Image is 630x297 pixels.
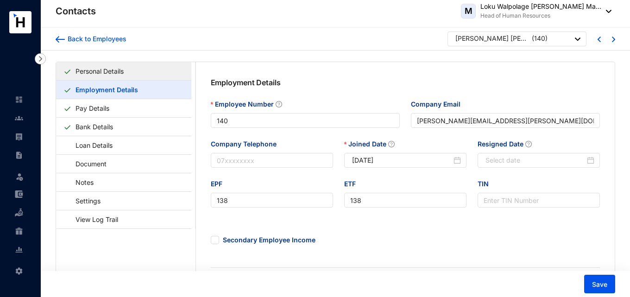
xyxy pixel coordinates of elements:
input: TIN [478,193,600,208]
li: Loan [7,203,30,222]
img: home-unselected.a29eae3204392db15eaf.svg [15,95,23,104]
a: Personal Details [72,62,127,81]
li: Reports [7,240,30,259]
label: Joined Date [344,139,401,149]
img: chevron-left-blue.0fda5800d0a05439ff8ddef8047136d5.svg [598,37,601,42]
input: Company Email [411,113,600,128]
span: Save [592,280,607,289]
img: leave-unselected.2934df6273408c3f84d9.svg [15,172,24,181]
a: Settings [63,191,104,210]
div: [PERSON_NAME] [PERSON_NAME] [455,34,529,43]
p: Loku Walpolage [PERSON_NAME] Ma... [480,2,601,11]
img: chevron-right-blue.16c49ba0fe93ddb13f341d83a2dbca89.svg [612,37,615,42]
button: Save [584,275,615,293]
input: Joined Date [352,155,452,165]
a: Document [63,154,110,173]
a: Loan Details [63,136,116,155]
label: Resigned Date [478,139,538,149]
p: Head of Human Resources [480,11,601,20]
div: Back to Employees [65,34,126,44]
span: Secondary Employee Income [219,235,319,245]
input: Resigned Date [485,155,585,165]
li: Contracts [7,146,30,164]
img: dropdown-black.8e83cc76930a90b1a4fdb6d089b7bf3a.svg [575,38,580,41]
img: contract-unselected.99e2b2107c0a7dd48938.svg [15,151,23,159]
input: ETF [344,193,466,208]
img: nav-icon-right.af6afadce00d159da59955279c43614e.svg [35,53,46,64]
a: Notes [63,173,97,192]
img: loan-unselected.d74d20a04637f2d15ab5.svg [15,209,23,217]
img: people-unselected.118708e94b43a90eceab.svg [15,114,23,122]
p: Contacts [56,5,96,18]
input: EPF [211,193,333,208]
label: ETF [344,179,362,189]
a: Pay Details [72,99,113,118]
span: question-circle [525,141,532,147]
input: Company Telephone [211,153,333,168]
li: Home [7,90,30,109]
a: Back to Employees [56,34,126,44]
li: Expenses [7,185,30,203]
label: Company Telephone [211,139,283,149]
label: TIN [478,179,495,189]
img: expense-unselected.2edcf0507c847f3e9e96.svg [15,190,23,198]
label: Company Email [411,99,467,109]
li: Gratuity [7,222,30,240]
p: Employment Details [211,77,405,99]
label: Employee Number [211,99,289,109]
img: payroll-unselected.b590312f920e76f0c668.svg [15,133,23,141]
img: report-unselected.e6a6b4230fc7da01f883.svg [15,246,23,254]
img: gratuity-unselected.a8c340787eea3cf492d7.svg [15,227,23,235]
img: arrow-backward-blue.96c47016eac47e06211658234db6edf5.svg [56,36,65,43]
li: Contacts [7,109,30,127]
p: ( 140 ) [532,34,548,45]
a: View Log Trail [63,210,121,229]
img: dropdown-black.8e83cc76930a90b1a4fdb6d089b7bf3a.svg [601,10,611,13]
span: question-circle [388,141,395,147]
input: Employee Number [211,113,400,128]
li: Payroll [7,127,30,146]
span: M [465,7,472,15]
a: Employment Details [72,80,142,99]
img: settings-unselected.1febfda315e6e19643a1.svg [15,267,23,275]
a: Bank Details [72,117,117,136]
label: EPF [211,179,229,189]
span: question-circle [276,101,282,107]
